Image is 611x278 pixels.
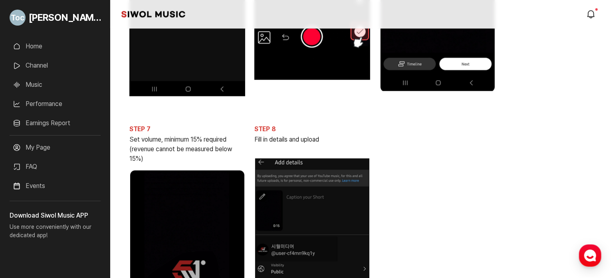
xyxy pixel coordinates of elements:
[29,10,101,25] span: [PERSON_NAME]
[66,224,90,230] span: Messages
[10,58,101,74] a: Channel
[584,6,600,22] a: modal.notifications
[10,140,101,156] a: My Page
[129,125,245,134] b: STEP 7
[129,135,245,164] p: Set volume, minimum 15% required (revenue cannot be measured below 15%)
[10,38,101,54] a: Home
[10,6,101,29] a: Go to My Profile
[254,125,370,134] b: STEP 8
[10,115,101,131] a: Earnings Report
[118,224,138,230] span: Settings
[10,211,101,220] h3: Download Siwol Music APP
[10,159,101,175] a: FAQ
[10,77,101,93] a: Music
[103,212,153,232] a: Settings
[10,96,101,112] a: Performance
[20,224,34,230] span: Home
[53,212,103,232] a: Messages
[10,220,101,246] p: Use more conveniently with our dedicated app!
[2,212,53,232] a: Home
[10,197,101,213] a: Announcement
[10,178,101,194] a: Events
[254,135,370,145] p: Fill in details and upload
